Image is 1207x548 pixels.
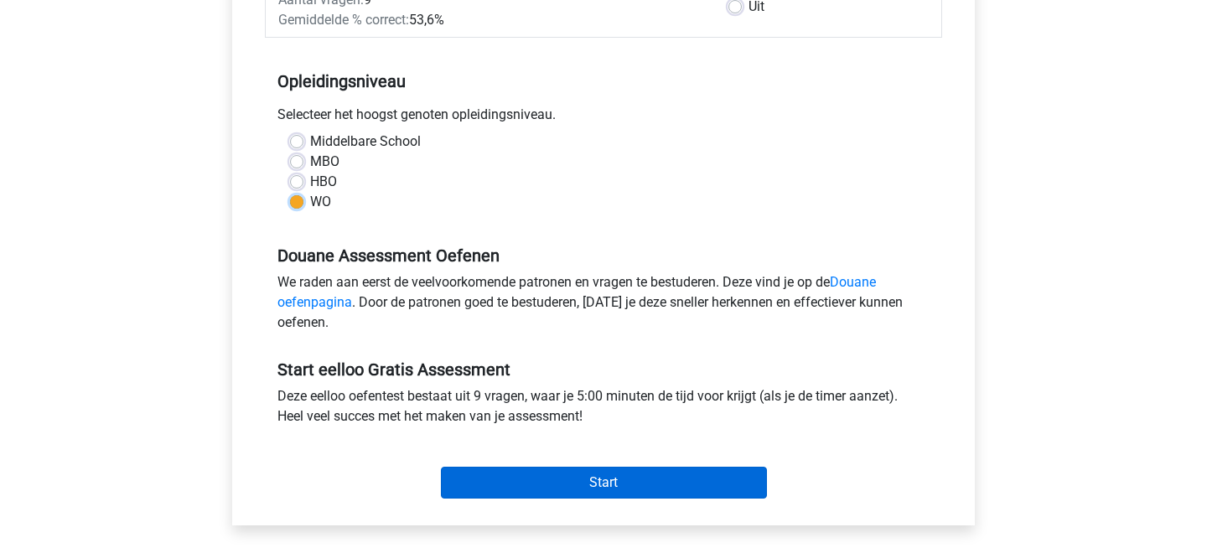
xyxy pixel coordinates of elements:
h5: Start eelloo Gratis Assessment [277,359,930,380]
label: HBO [310,172,337,192]
span: Gemiddelde % correct: [278,12,409,28]
div: We raden aan eerst de veelvoorkomende patronen en vragen te bestuderen. Deze vind je op de . Door... [265,272,942,339]
div: Selecteer het hoogst genoten opleidingsniveau. [265,105,942,132]
label: MBO [310,152,339,172]
div: 53,6% [266,10,716,30]
div: Deze eelloo oefentest bestaat uit 9 vragen, waar je 5:00 minuten de tijd voor krijgt (als je de t... [265,386,942,433]
h5: Douane Assessment Oefenen [277,246,930,266]
input: Start [441,467,767,499]
label: Middelbare School [310,132,421,152]
label: WO [310,192,331,212]
h5: Opleidingsniveau [277,65,930,98]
